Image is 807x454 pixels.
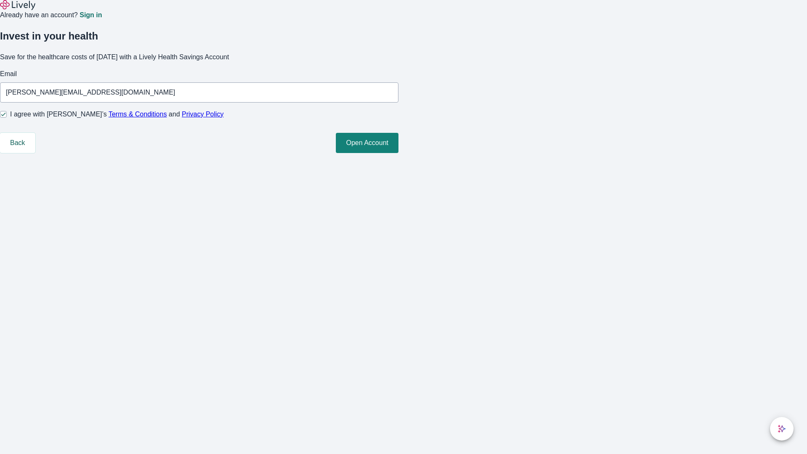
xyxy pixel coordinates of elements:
span: I agree with [PERSON_NAME]’s and [10,109,224,119]
button: chat [770,417,794,441]
a: Sign in [79,12,102,18]
button: Open Account [336,133,398,153]
svg: Lively AI Assistant [778,425,786,433]
a: Privacy Policy [182,111,224,118]
a: Terms & Conditions [108,111,167,118]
